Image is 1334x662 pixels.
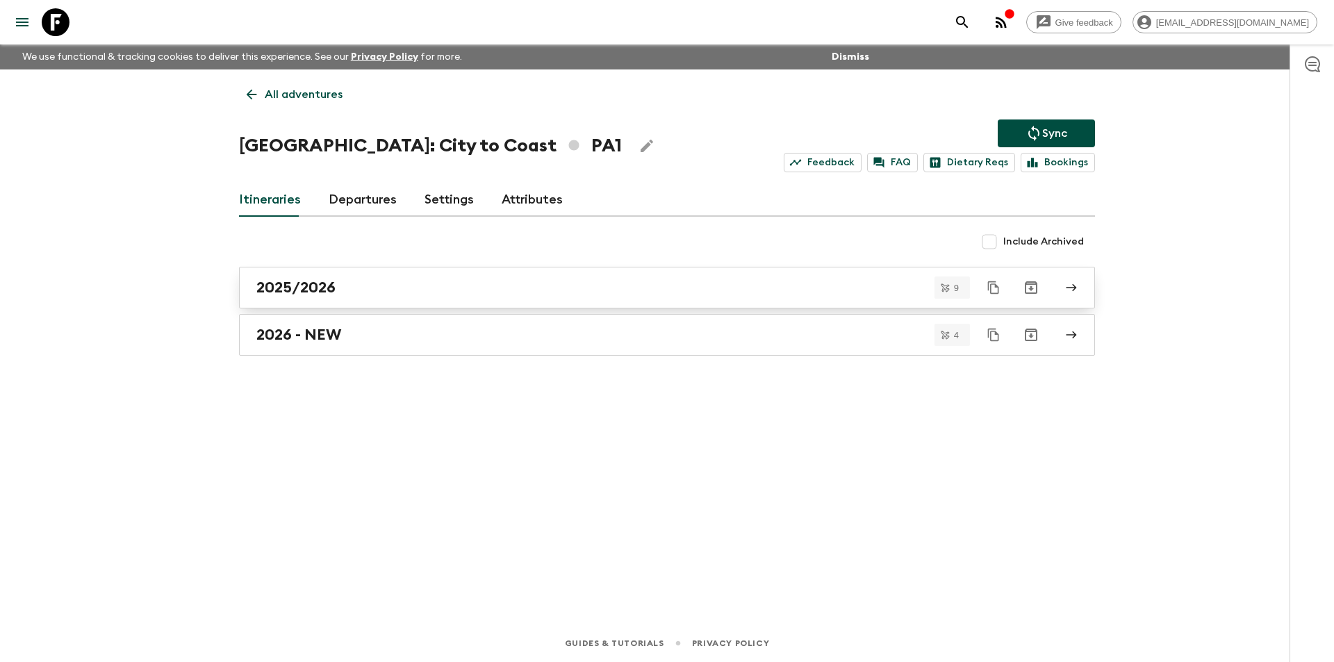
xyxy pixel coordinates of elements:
[1048,17,1121,28] span: Give feedback
[946,283,967,292] span: 9
[239,267,1095,308] a: 2025/2026
[998,119,1095,147] button: Sync adventure departures to the booking engine
[239,132,622,160] h1: [GEOGRAPHIC_DATA]: City to Coast PA1
[1133,11,1317,33] div: [EMAIL_ADDRESS][DOMAIN_NAME]
[8,8,36,36] button: menu
[1021,153,1095,172] a: Bookings
[867,153,918,172] a: FAQ
[923,153,1015,172] a: Dietary Reqs
[565,636,664,651] a: Guides & Tutorials
[633,132,661,160] button: Edit Adventure Title
[981,275,1006,300] button: Duplicate
[256,279,336,297] h2: 2025/2026
[329,183,397,217] a: Departures
[502,183,563,217] a: Attributes
[351,52,418,62] a: Privacy Policy
[17,44,468,69] p: We use functional & tracking cookies to deliver this experience. See our for more.
[692,636,769,651] a: Privacy Policy
[1042,125,1067,142] p: Sync
[239,314,1095,356] a: 2026 - NEW
[265,86,343,103] p: All adventures
[1003,235,1084,249] span: Include Archived
[981,322,1006,347] button: Duplicate
[256,326,341,344] h2: 2026 - NEW
[948,8,976,36] button: search adventures
[1017,274,1045,301] button: Archive
[828,47,873,67] button: Dismiss
[239,183,301,217] a: Itineraries
[425,183,474,217] a: Settings
[784,153,862,172] a: Feedback
[1148,17,1317,28] span: [EMAIL_ADDRESS][DOMAIN_NAME]
[946,331,967,340] span: 4
[1026,11,1121,33] a: Give feedback
[1017,321,1045,349] button: Archive
[239,81,350,108] a: All adventures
